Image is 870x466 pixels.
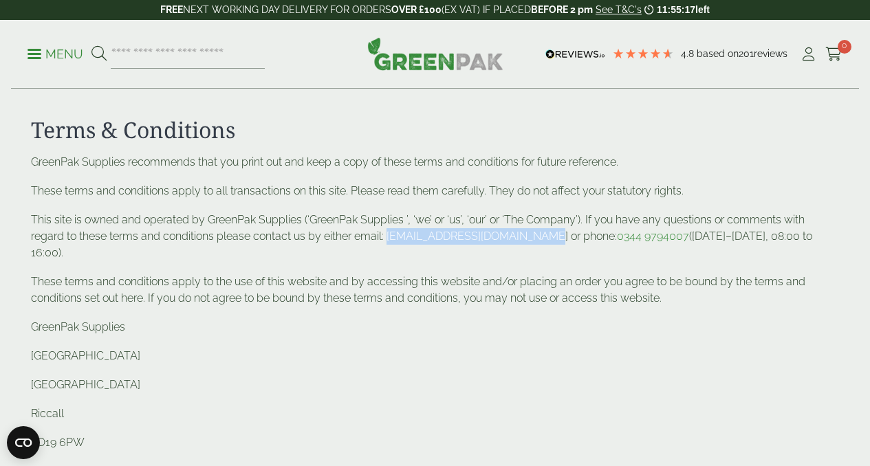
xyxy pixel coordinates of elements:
[754,48,787,59] span: reviews
[28,46,83,60] a: Menu
[545,49,605,59] img: REVIEWS.io
[31,434,840,451] p: YO19 6PW
[838,40,851,54] span: 0
[800,47,817,61] i: My Account
[28,46,83,63] p: Menu
[681,48,697,59] span: 4.8
[695,4,710,15] span: left
[391,4,442,15] strong: OVER £100
[31,319,840,335] p: GreenPak Supplies
[825,44,842,65] a: 0
[160,4,183,15] strong: FREE
[617,230,689,243] a: 0344 9794007
[612,47,674,60] div: 4.79 Stars
[31,348,840,364] p: [GEOGRAPHIC_DATA]
[657,4,695,15] span: 11:55:17
[697,48,739,59] span: Based on
[31,274,840,307] p: These terms and conditions apply to the use of this website and by accessing this website and/or ...
[825,47,842,61] i: Cart
[31,406,840,422] p: Riccall
[739,48,754,59] span: 201
[531,4,593,15] strong: BEFORE 2 pm
[31,377,840,393] p: [GEOGRAPHIC_DATA]
[7,426,40,459] button: Open CMP widget
[31,117,840,143] h2: Terms & Conditions
[596,4,642,15] a: See T&C's
[367,37,503,70] img: GreenPak Supplies
[31,183,840,199] p: These terms and conditions apply to all transactions on this site. Please read them carefully. Th...
[31,154,840,170] p: GreenPak Supplies recommends that you print out and keep a copy of these terms and conditions for...
[31,212,840,261] p: This site is owned and operated by GreenPak Supplies (‘GreenPak Supplies ’, ‘we’ or ‘us’, ‘our’ o...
